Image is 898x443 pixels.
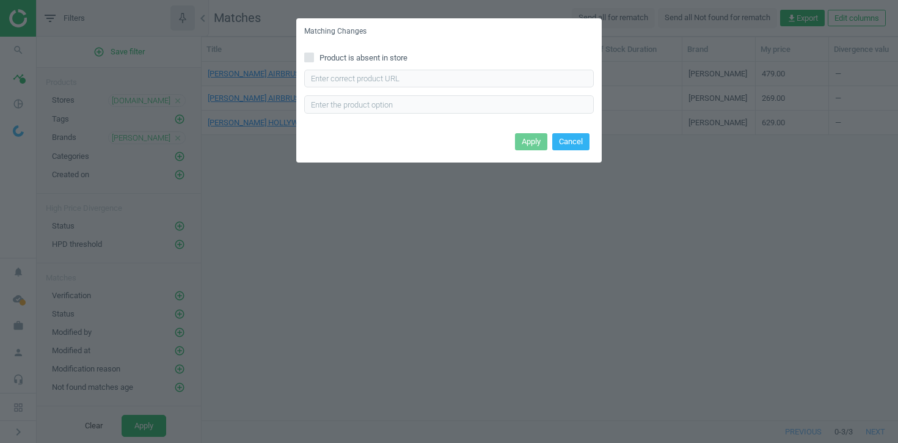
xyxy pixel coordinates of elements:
span: Product is absent in store [317,53,410,64]
input: Enter correct product URL [304,70,594,88]
button: Apply [515,133,547,150]
button: Cancel [552,133,590,150]
input: Enter the product option [304,95,594,114]
h5: Matching Changes [304,26,367,37]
